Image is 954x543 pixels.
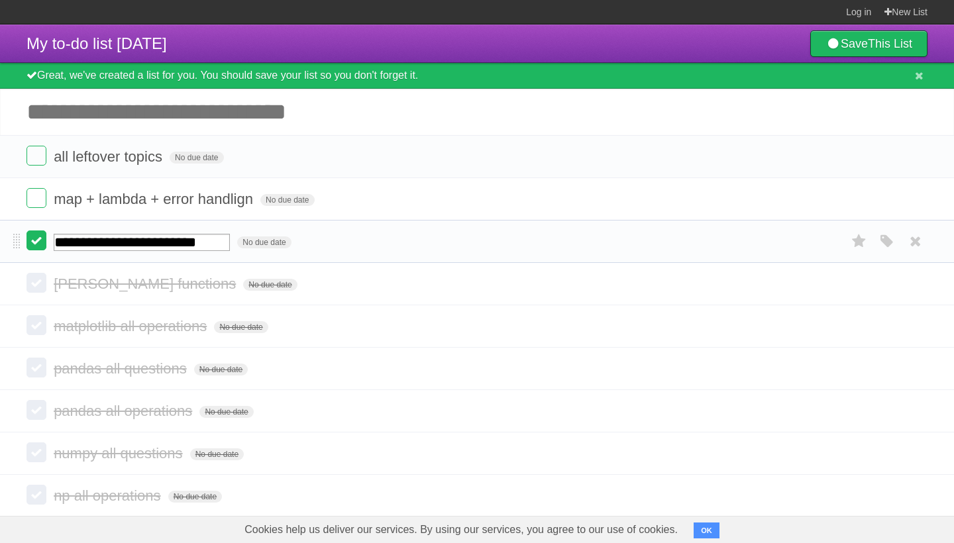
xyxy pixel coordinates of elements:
[26,230,46,250] label: Done
[26,273,46,293] label: Done
[26,485,46,505] label: Done
[54,445,185,462] span: numpy all questions
[54,148,166,165] span: all leftover topics
[199,406,253,418] span: No due date
[26,146,46,166] label: Done
[168,491,222,503] span: No due date
[26,358,46,377] label: Done
[847,230,872,252] label: Star task
[54,275,239,292] span: [PERSON_NAME] functions
[54,318,210,334] span: matplotlib all operations
[26,442,46,462] label: Done
[26,400,46,420] label: Done
[54,487,164,504] span: np all operations
[26,34,167,52] span: My to-do list [DATE]
[54,360,190,377] span: pandas all questions
[54,191,256,207] span: map + lambda + error handlign
[54,403,195,419] span: pandas all operations
[237,236,291,248] span: No due date
[190,448,244,460] span: No due date
[231,517,691,543] span: Cookies help us deliver our services. By using our services, you agree to our use of cookies.
[194,364,248,375] span: No due date
[810,30,927,57] a: SaveThis List
[214,321,268,333] span: No due date
[260,194,314,206] span: No due date
[243,279,297,291] span: No due date
[170,152,223,164] span: No due date
[26,188,46,208] label: Done
[868,37,912,50] b: This List
[694,522,719,538] button: OK
[26,315,46,335] label: Done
